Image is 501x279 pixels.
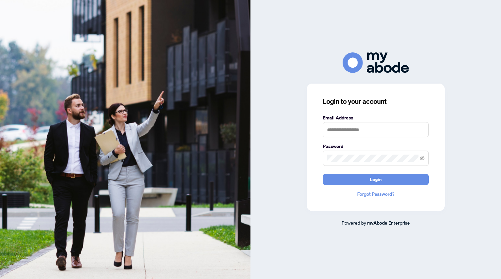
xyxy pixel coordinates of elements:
span: Powered by [342,220,366,226]
img: ma-logo [343,52,409,73]
label: Password [323,143,429,150]
span: eye-invisible [420,156,424,161]
a: myAbode [367,219,387,227]
span: Enterprise [388,220,410,226]
h3: Login to your account [323,97,429,106]
label: Email Address [323,114,429,121]
button: Login [323,174,429,185]
a: Forgot Password? [323,190,429,198]
span: Login [370,174,382,185]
